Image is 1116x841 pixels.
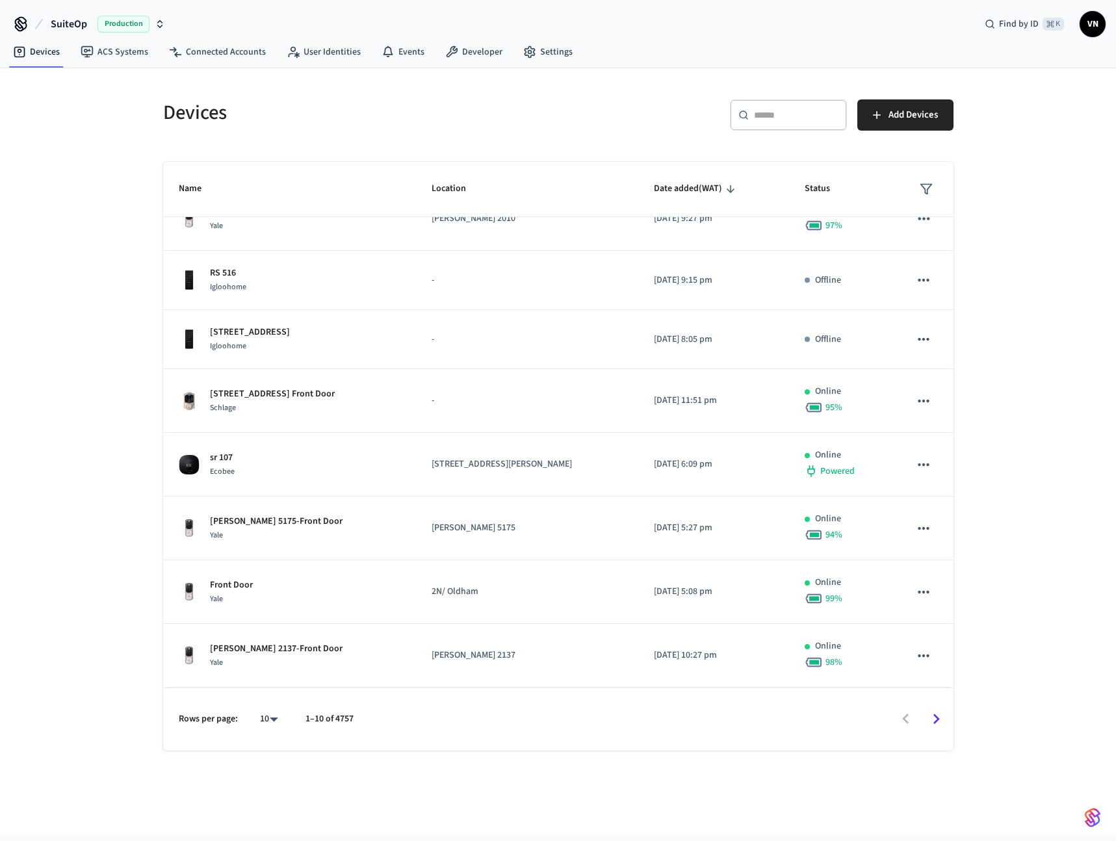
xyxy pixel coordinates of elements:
[815,274,841,287] p: Offline
[432,521,623,535] p: [PERSON_NAME] 5175
[820,465,855,478] span: Powered
[179,712,238,726] p: Rows per page:
[210,220,223,231] span: Yale
[857,99,954,131] button: Add Devices
[432,274,623,287] p: -
[825,592,842,605] span: 99 %
[179,518,200,539] img: Yale Assure Touchscreen Wifi Smart Lock, Satin Nickel, Front
[654,394,773,408] p: [DATE] 11:51 pm
[159,40,276,64] a: Connected Accounts
[1080,11,1106,37] button: VN
[179,329,200,350] img: igloohome_deadbolt_2e
[276,40,371,64] a: User Identities
[3,40,70,64] a: Devices
[179,391,200,411] img: Schlage Sense Smart Deadbolt with Camelot Trim, Front
[432,179,483,199] span: Location
[179,270,200,291] img: igloohome_deadbolt_2e
[654,333,773,346] p: [DATE] 8:05 pm
[432,212,623,226] p: [PERSON_NAME] 2010
[70,40,159,64] a: ACS Systems
[210,451,235,465] p: sr 107
[210,281,246,292] span: Igloohome
[513,40,583,64] a: Settings
[921,704,952,734] button: Go to next page
[210,326,290,339] p: [STREET_ADDRESS]
[654,649,773,662] p: [DATE] 10:27 pm
[210,466,235,477] span: Ecobee
[253,710,285,729] div: 10
[210,515,343,528] p: [PERSON_NAME] 5175-Front Door
[179,582,200,602] img: Yale Assure Touchscreen Wifi Smart Lock, Satin Nickel, Front
[179,209,200,229] img: Yale Assure Touchscreen Wifi Smart Lock, Satin Nickel, Front
[815,333,841,346] p: Offline
[179,454,200,475] img: ecobee_lite_3
[179,645,200,666] img: Yale Assure Touchscreen Wifi Smart Lock, Satin Nickel, Front
[432,394,623,408] p: -
[210,266,246,280] p: RS 516
[210,530,223,541] span: Yale
[97,16,149,32] span: Production
[163,99,551,126] h5: Devices
[1085,807,1100,828] img: SeamLogoGradient.69752ec5.svg
[432,585,623,599] p: 2N/ Oldham
[825,401,842,414] span: 95 %
[432,649,623,662] p: [PERSON_NAME] 2137
[163,5,954,688] table: sticky table
[974,12,1074,36] div: Find by ID⌘ K
[815,576,841,589] p: Online
[210,593,223,604] span: Yale
[1081,12,1104,36] span: VN
[654,274,773,287] p: [DATE] 9:15 pm
[210,578,253,592] p: Front Door
[371,40,435,64] a: Events
[210,341,246,352] span: Igloohome
[815,385,841,398] p: Online
[432,333,623,346] p: -
[1043,18,1064,31] span: ⌘ K
[51,16,87,32] span: SuiteOp
[179,179,218,199] span: Name
[210,642,343,656] p: [PERSON_NAME] 2137-Front Door
[654,212,773,226] p: [DATE] 9:27 pm
[654,585,773,599] p: [DATE] 5:08 pm
[825,528,842,541] span: 94 %
[825,656,842,669] span: 98 %
[432,458,623,471] p: [STREET_ADDRESS][PERSON_NAME]
[210,657,223,668] span: Yale
[305,712,354,726] p: 1–10 of 4757
[815,640,841,653] p: Online
[210,402,236,413] span: Schlage
[889,107,938,123] span: Add Devices
[815,512,841,526] p: Online
[654,521,773,535] p: [DATE] 5:27 pm
[654,458,773,471] p: [DATE] 6:09 pm
[815,448,841,462] p: Online
[805,179,847,199] span: Status
[999,18,1039,31] span: Find by ID
[210,387,335,401] p: [STREET_ADDRESS] Front Door
[825,219,842,232] span: 97 %
[435,40,513,64] a: Developer
[654,179,739,199] span: Date added(WAT)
